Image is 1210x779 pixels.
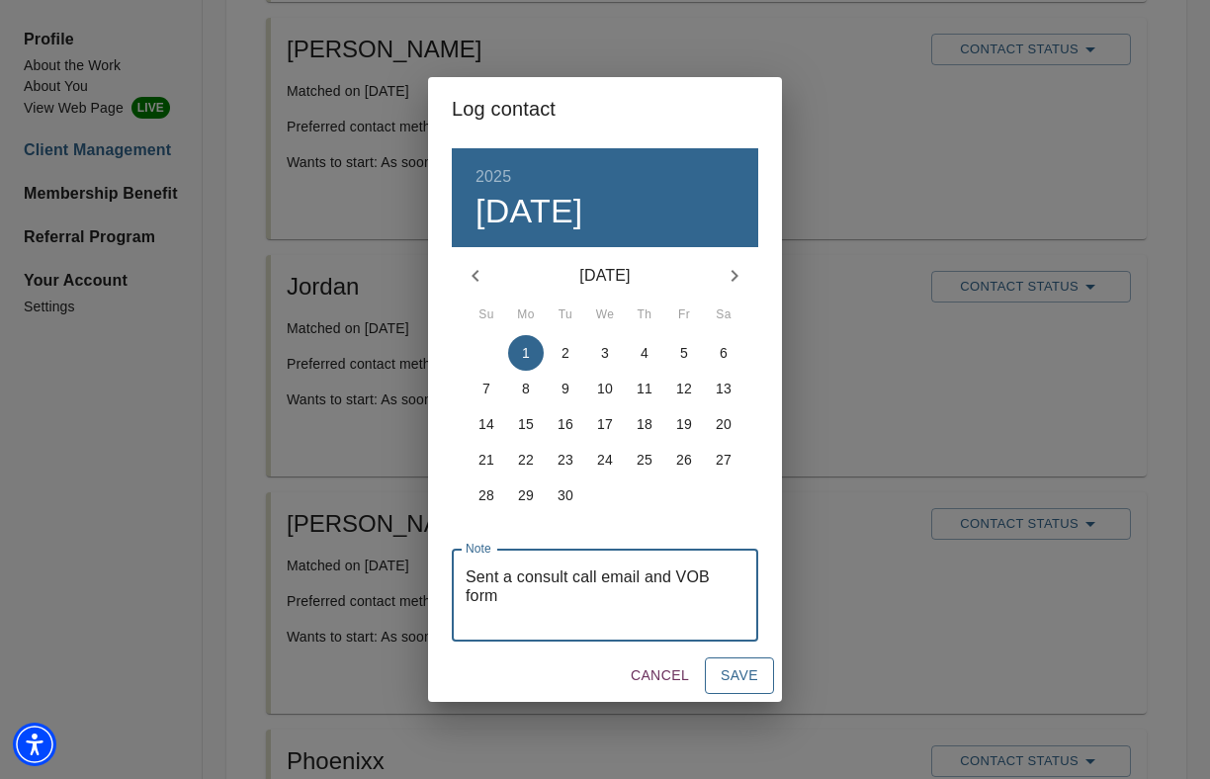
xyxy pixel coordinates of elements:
p: 9 [562,379,569,398]
p: 6 [720,343,728,363]
button: 18 [627,406,662,442]
p: 29 [518,485,534,505]
span: Save [721,663,758,688]
button: 14 [469,406,504,442]
p: 10 [597,379,613,398]
button: 27 [706,442,741,477]
p: 21 [478,450,494,470]
span: Sa [706,305,741,325]
button: 15 [508,406,544,442]
button: 21 [469,442,504,477]
p: 17 [597,414,613,434]
button: 24 [587,442,623,477]
p: 15 [518,414,534,434]
p: 18 [637,414,652,434]
button: 25 [627,442,662,477]
span: Th [627,305,662,325]
p: 24 [597,450,613,470]
p: 8 [522,379,530,398]
button: 10 [587,371,623,406]
button: 23 [548,442,583,477]
p: 13 [716,379,732,398]
span: Fr [666,305,702,325]
p: 28 [478,485,494,505]
textarea: Sent a consult call email and VOB form [466,567,744,624]
p: 20 [716,414,732,434]
span: Su [469,305,504,325]
p: 22 [518,450,534,470]
button: 30 [548,477,583,513]
button: 29 [508,477,544,513]
p: 3 [601,343,609,363]
div: Accessibility Menu [13,723,56,766]
button: 2 [548,335,583,371]
button: 2025 [475,163,511,191]
span: We [587,305,623,325]
button: Cancel [623,657,697,694]
span: Mo [508,305,544,325]
p: 7 [482,379,490,398]
p: 25 [637,450,652,470]
p: 5 [680,343,688,363]
span: Cancel [631,663,689,688]
button: 8 [508,371,544,406]
button: 4 [627,335,662,371]
p: 4 [641,343,648,363]
button: 5 [666,335,702,371]
button: 13 [706,371,741,406]
p: 2 [562,343,569,363]
button: 6 [706,335,741,371]
button: [DATE] [475,191,583,232]
p: 14 [478,414,494,434]
button: 19 [666,406,702,442]
button: 26 [666,442,702,477]
h2: Log contact [452,93,758,125]
button: 22 [508,442,544,477]
button: 7 [469,371,504,406]
button: 12 [666,371,702,406]
p: 30 [558,485,573,505]
p: 26 [676,450,692,470]
p: 11 [637,379,652,398]
button: 16 [548,406,583,442]
p: [DATE] [499,264,711,288]
button: 11 [627,371,662,406]
p: 16 [558,414,573,434]
button: 9 [548,371,583,406]
p: 1 [522,343,530,363]
button: 17 [587,406,623,442]
button: 1 [508,335,544,371]
button: 28 [469,477,504,513]
button: Save [705,657,774,694]
p: 27 [716,450,732,470]
p: 23 [558,450,573,470]
p: 19 [676,414,692,434]
p: 12 [676,379,692,398]
button: 20 [706,406,741,442]
button: 3 [587,335,623,371]
span: Tu [548,305,583,325]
